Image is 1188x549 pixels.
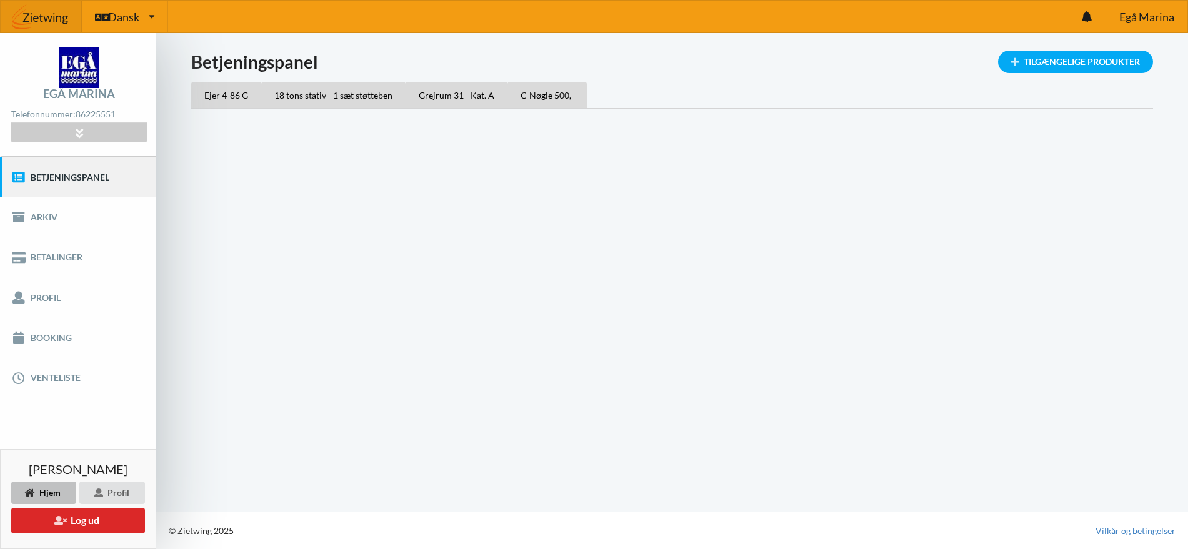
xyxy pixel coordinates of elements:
[79,482,145,504] div: Profil
[76,109,116,119] strong: 86225551
[261,82,406,108] div: 18 tons stativ - 1 sæt støtteben
[29,463,127,475] span: [PERSON_NAME]
[11,106,146,123] div: Telefonnummer:
[998,51,1153,73] div: Tilgængelige Produkter
[191,82,261,108] div: Ejer 4-86 G
[406,82,507,108] div: Grejrum 31 - Kat. A
[43,88,115,99] div: Egå Marina
[59,47,99,88] img: logo
[1096,525,1176,537] a: Vilkår og betingelser
[507,82,587,108] div: C-Nøgle 500,-
[108,11,139,22] span: Dansk
[191,51,1153,73] h1: Betjeningspanel
[11,482,76,504] div: Hjem
[11,508,145,533] button: Log ud
[1119,11,1174,22] span: Egå Marina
